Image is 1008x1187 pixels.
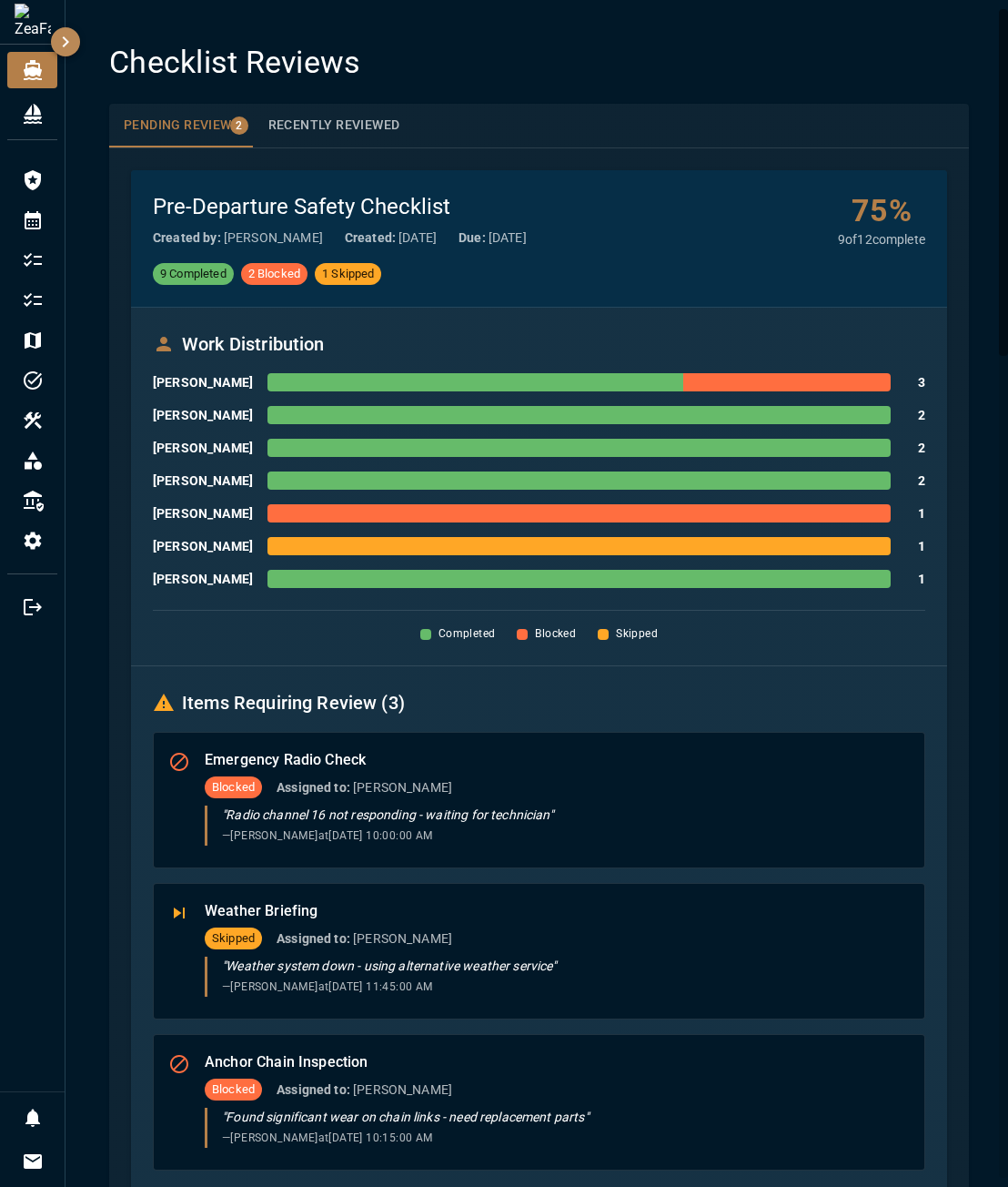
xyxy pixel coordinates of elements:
h1: Checklist Reviews [109,44,360,82]
li: Calendar [7,202,57,238]
button: Notifications [15,1100,51,1136]
h6: Weather Briefing [205,898,910,924]
p: [PERSON_NAME] [277,929,452,948]
p: [PERSON_NAME] [277,1080,452,1099]
h6: Emergency Radio Check [205,747,910,773]
p: [PERSON_NAME] [153,373,253,391]
div: Inventory [7,442,57,479]
div: Logbook [7,162,57,198]
strong: Assigned to: [277,780,350,795]
p: 2 [898,472,925,490]
li: Logout [7,589,57,625]
button: Invitations [15,1143,51,1180]
span: — [PERSON_NAME] at [DATE] 10:15:00 AM [222,1131,433,1144]
h4: 75 % [838,192,925,230]
h6: Work Distribution [153,330,925,359]
strong: Due: [459,230,486,245]
strong: Created: [345,230,396,245]
li: Compliance [7,482,57,519]
h2: Pre-Departure Safety Checklist [153,192,450,221]
span: 2 Blocked [241,265,307,283]
p: 1 [898,504,925,522]
p: [DATE] [345,228,437,247]
span: Blocked [535,625,576,644]
li: Equipment [7,402,57,439]
span: — [PERSON_NAME] at [DATE] 10:00:00 AM [222,829,433,842]
p: " Weather system down - using alternative weather service " [222,957,910,975]
strong: Assigned to: [277,931,350,946]
img: ZeaFarer Logo [15,4,51,40]
p: " Radio channel 16 not responding - waiting for technician " [222,806,910,824]
p: [DATE] [459,228,527,247]
strong: Assigned to: [277,1082,350,1097]
span: Blocked [205,1080,262,1099]
li: Checklists [7,242,57,279]
p: [PERSON_NAME] [153,406,253,424]
li: Checklists (New) [7,282,57,319]
span: 9 Completed [153,265,234,283]
h6: Anchor Chain Inspection [205,1050,910,1075]
p: [PERSON_NAME] [153,439,253,457]
li: Trips [7,322,57,359]
strong: Created by: [153,230,221,245]
div: Pending Review [124,117,239,134]
span: Completed [438,625,496,644]
p: 1 [898,570,925,588]
p: 2 [898,406,925,424]
span: Blocked [205,778,262,796]
p: 1 [898,537,925,555]
p: 9 of 12 complete [838,230,925,249]
p: [PERSON_NAME] [153,504,253,522]
p: [PERSON_NAME] [153,472,253,490]
span: Skipped [205,929,262,948]
p: 2 [898,439,925,457]
p: [PERSON_NAME] [277,778,452,796]
div: S.S. Anne [7,52,57,88]
li: Tasks [7,362,57,399]
span: — [PERSON_NAME] at [DATE] 11:45:00 AM [222,980,433,993]
p: " Found significant wear on chain links - need replacement parts " [222,1108,910,1126]
p: [PERSON_NAME] [153,570,253,588]
h6: Items Requiring Review ( 3 ) [153,688,925,717]
div: Fleet [7,96,57,132]
p: 3 [898,373,925,391]
p: [PERSON_NAME] [153,537,253,555]
span: Skipped [616,625,658,644]
p: [PERSON_NAME] [153,228,323,247]
button: Recently Reviewed [254,104,415,147]
div: Configuration [7,522,57,559]
span: 2 [230,117,248,135]
span: 1 Skipped [315,265,381,283]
